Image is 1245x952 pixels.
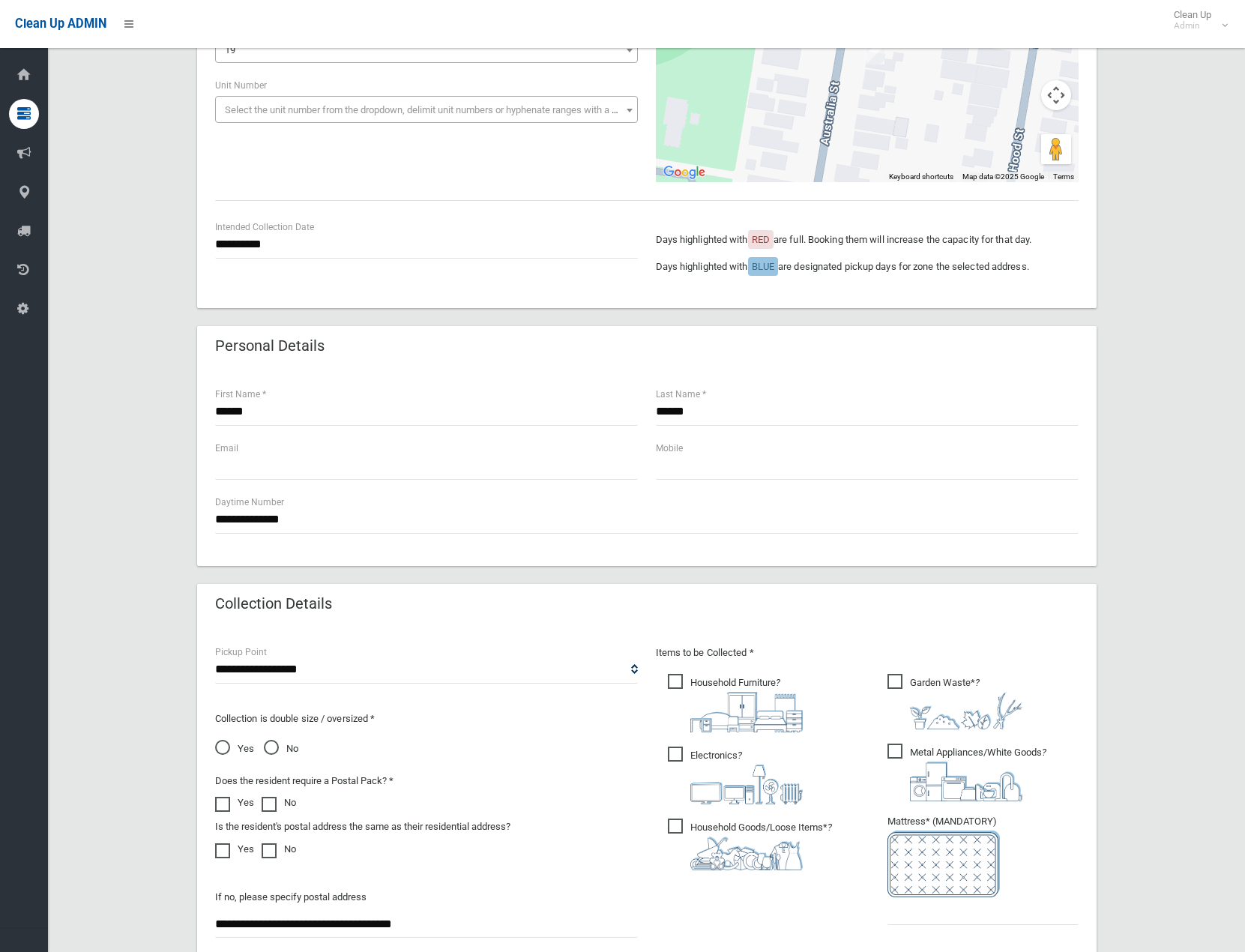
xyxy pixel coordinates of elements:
label: Does the resident require a Postal Pack? * [215,772,394,790]
small: Admin [1174,20,1211,31]
span: Yes [215,740,254,758]
span: 19 [219,40,634,61]
p: Collection is double size / oversized * [215,710,638,728]
img: 36c1b0289cb1767239cdd3de9e694f19.png [910,762,1022,801]
header: Personal Details [197,331,343,361]
span: BLUE [752,261,774,272]
span: Household Goods/Loose Items* [668,819,832,870]
span: 19 [225,44,235,55]
label: No [262,794,296,812]
label: No [262,840,296,858]
span: Clean Up ADMIN [15,16,106,31]
p: Days highlighted with are designated pickup days for zone the selected address. [656,258,1079,276]
img: 4fd8a5c772b2c999c83690221e5242e0.png [910,692,1022,729]
button: Drag Pegman onto the map to open Street View [1041,134,1071,164]
button: Map camera controls [1041,80,1071,110]
span: No [264,740,298,758]
p: Days highlighted with are full. Booking them will increase the capacity for that day. [656,231,1079,249]
span: RED [752,234,770,245]
span: Metal Appliances/White Goods [887,744,1046,801]
span: Household Furniture [668,674,803,732]
span: Mattress* (MANDATORY) [887,816,1079,897]
div: 19 Australia Street, BASS HILL NSW 2197 [860,33,890,70]
img: b13cc3517677393f34c0a387616ef184.png [690,837,803,870]
i: ? [690,822,832,870]
span: Select the unit number from the dropdown, delimit unit numbers or hyphenate ranges with a comma [225,104,644,115]
p: Items to be Collected * [656,644,1079,662]
span: Garden Waste* [887,674,1022,729]
button: Keyboard shortcuts [889,172,953,182]
i: ? [910,747,1046,801]
img: e7408bece873d2c1783593a074e5cb2f.png [887,831,1000,897]
a: Terms (opens in new tab) [1053,172,1074,181]
span: 19 [215,36,638,63]
label: If no, please specify postal address [215,888,367,906]
img: 394712a680b73dbc3d2a6a3a7ffe5a07.png [690,765,803,804]
label: Yes [215,794,254,812]
i: ? [910,677,1022,729]
span: Electronics [668,747,803,804]
span: Map data ©2025 Google [962,172,1044,181]
a: Open this area in Google Maps (opens a new window) [660,163,709,182]
img: Google [660,163,709,182]
header: Collection Details [197,589,350,618]
img: aa9efdbe659d29b613fca23ba79d85cb.png [690,692,803,732]
span: Clean Up [1166,9,1226,31]
label: Yes [215,840,254,858]
i: ? [690,677,803,732]
i: ? [690,750,803,804]
label: Is the resident's postal address the same as their residential address? [215,818,510,836]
